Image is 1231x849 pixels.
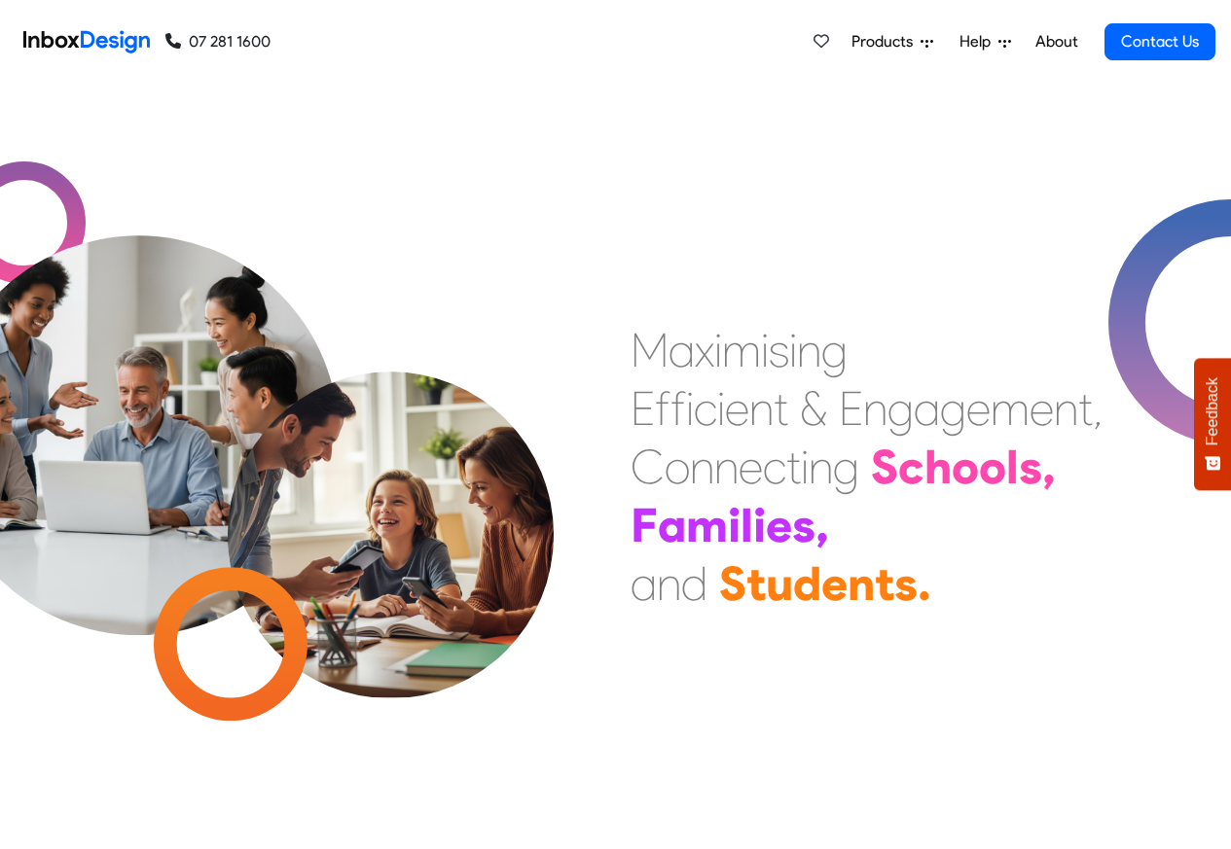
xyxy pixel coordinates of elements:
div: s [769,321,789,379]
div: i [801,438,809,496]
div: e [725,379,749,438]
div: F [631,496,658,554]
a: About [1030,22,1083,61]
div: o [979,438,1006,496]
div: a [631,554,657,613]
div: g [887,379,914,438]
div: n [809,438,833,496]
div: n [848,554,875,613]
div: f [655,379,670,438]
div: a [669,321,695,379]
div: e [766,496,792,554]
div: a [914,379,940,438]
div: S [719,554,746,613]
div: t [1078,379,1093,438]
div: n [863,379,887,438]
div: c [694,379,717,438]
div: M [631,321,669,379]
div: a [658,496,686,554]
span: Help [959,30,998,53]
div: i [753,496,766,554]
div: f [670,379,686,438]
div: d [681,554,707,613]
div: C [631,438,665,496]
div: g [821,321,848,379]
div: i [717,379,725,438]
div: o [952,438,979,496]
div: , [1093,379,1103,438]
div: m [991,379,1030,438]
div: g [940,379,966,438]
div: o [665,438,690,496]
div: s [792,496,815,554]
span: Feedback [1204,377,1221,445]
div: u [766,554,793,613]
div: i [789,321,797,379]
div: & [800,379,827,438]
div: l [741,496,753,554]
div: S [871,438,898,496]
div: i [728,496,741,554]
div: n [690,438,714,496]
div: n [1054,379,1078,438]
div: x [695,321,714,379]
div: m [722,321,761,379]
div: i [761,321,769,379]
div: l [1006,438,1019,496]
div: , [815,496,829,554]
a: Contact Us [1104,23,1215,60]
div: e [821,554,848,613]
a: 07 281 1600 [165,30,271,53]
div: i [686,379,694,438]
div: g [833,438,859,496]
div: Maximising Efficient & Engagement, Connecting Schools, Families, and Students. [631,321,1103,613]
div: m [686,496,728,554]
div: t [786,438,801,496]
div: e [739,438,763,496]
div: n [797,321,821,379]
button: Feedback - Show survey [1194,358,1231,490]
div: c [898,438,924,496]
a: Products [844,22,941,61]
div: t [774,379,788,438]
a: Help [952,22,1019,61]
div: t [746,554,766,613]
div: t [875,554,894,613]
div: i [714,321,722,379]
div: n [749,379,774,438]
div: s [894,554,918,613]
div: . [918,554,931,613]
div: e [1030,379,1054,438]
div: n [714,438,739,496]
div: c [763,438,786,496]
div: , [1042,438,1056,496]
div: E [631,379,655,438]
div: n [657,554,681,613]
div: h [924,438,952,496]
div: s [1019,438,1042,496]
div: e [966,379,991,438]
span: Products [851,30,921,53]
div: E [839,379,863,438]
div: d [793,554,821,613]
img: parents_with_child.png [187,291,595,698]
